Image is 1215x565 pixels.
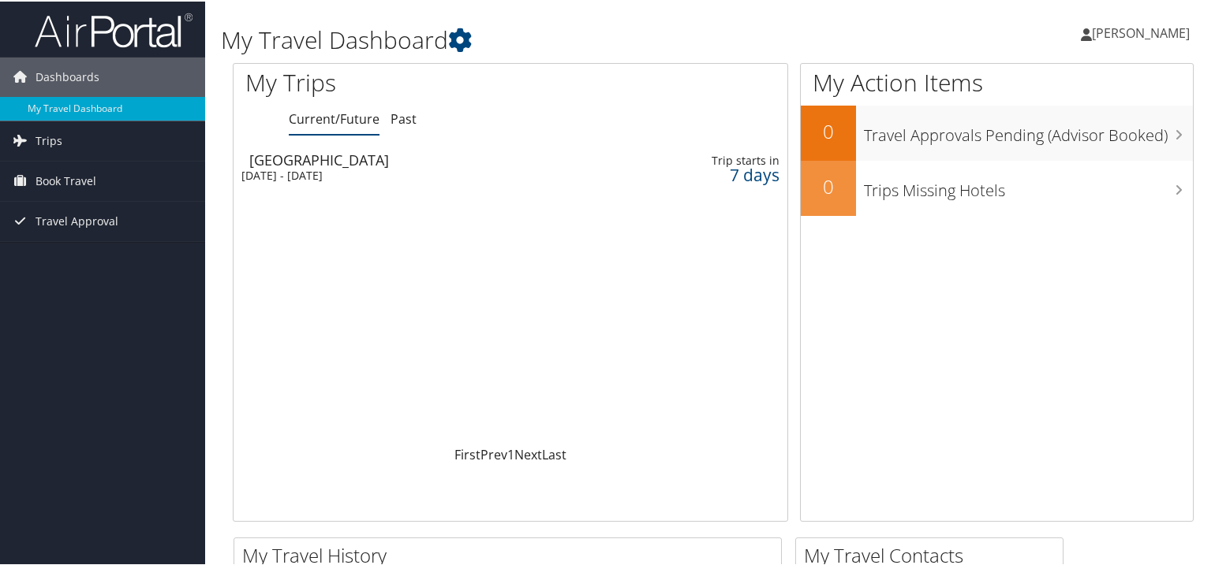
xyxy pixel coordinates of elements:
span: [PERSON_NAME] [1092,23,1190,40]
h1: My Travel Dashboard [221,22,877,55]
a: 0Travel Approvals Pending (Advisor Booked) [801,104,1193,159]
a: 1 [507,444,514,462]
h2: 0 [801,172,856,199]
span: Travel Approval [36,200,118,240]
a: [PERSON_NAME] [1081,8,1206,55]
a: Current/Future [289,109,379,126]
span: Trips [36,120,62,159]
div: 7 days [658,166,780,180]
a: Prev [480,444,507,462]
a: Past [391,109,417,126]
div: [GEOGRAPHIC_DATA] [249,151,598,165]
a: 0Trips Missing Hotels [801,159,1193,214]
div: [DATE] - [DATE] [241,167,590,181]
div: Trip starts in [658,152,780,166]
span: Book Travel [36,160,96,199]
img: airportal-logo.png [35,10,193,47]
span: Dashboards [36,56,99,95]
h3: Trips Missing Hotels [864,170,1193,200]
a: Last [542,444,566,462]
a: First [454,444,480,462]
h1: My Trips [245,65,545,98]
h1: My Action Items [801,65,1193,98]
h2: 0 [801,117,856,143]
a: Next [514,444,542,462]
h3: Travel Approvals Pending (Advisor Booked) [864,115,1193,145]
